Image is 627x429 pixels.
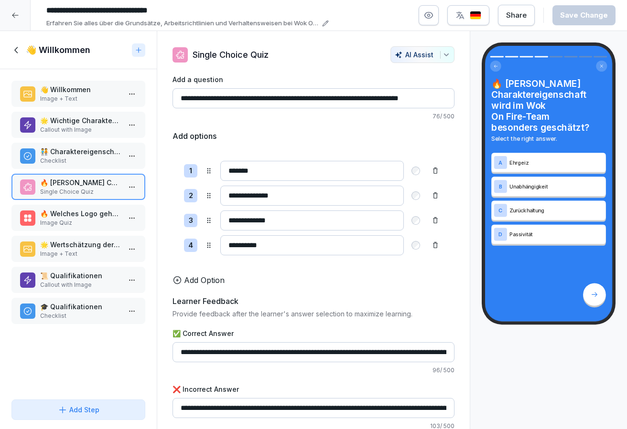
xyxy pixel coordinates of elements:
p: Zurückhaltung [509,207,603,214]
div: 🔥 [PERSON_NAME] Charaktereigenschaft wird im Wok On Fire-Team besonders geschätzt?Single Choice Quiz [11,174,145,200]
p: C [498,208,502,213]
h5: Learner Feedback [173,295,238,307]
button: Share [498,5,535,26]
p: 🧑‍🤝‍🧑 Charaktereigenschaften [40,146,120,157]
p: Erfahren Sie alles über die Grundsätze, Arbeitsrichtlinien und Verhaltensweisen bei Wok On Fire. ... [46,19,319,28]
div: 📜 QualifikationenCallout with Image [11,267,145,293]
p: Add Option [184,274,225,286]
p: Checklist [40,312,120,320]
p: Select the right answer. [491,135,605,143]
p: Single Choice Quiz [193,48,269,61]
p: A [498,159,502,165]
div: 🌟 Wertschätzung der MitarbeiterImage + Text [11,236,145,262]
p: 🌟 Wertschätzung der Mitarbeiter [40,240,120,250]
p: 🎓 Qualifikationen [40,302,120,312]
p: Single Choice Quiz [40,188,120,196]
h4: 🔥 [PERSON_NAME] Charaktereigenschaft wird im Wok On Fire-Team besonders geschätzt? [491,78,605,133]
div: 🌟 Wichtige CharaktereigenschaftenCallout with Image [11,112,145,138]
div: Add Step [58,405,99,415]
p: Image + Text [40,94,120,103]
p: 2 [189,190,193,201]
p: Image + Text [40,250,120,258]
p: Passivität [509,230,603,238]
p: Ehrgeiz [509,158,603,166]
h5: Add options [173,130,216,142]
div: 👋 WillkommenImage + Text [11,81,145,107]
label: Add a question [173,74,454,84]
p: 3 [189,215,193,226]
div: AI Assist [395,51,450,59]
p: Unabhängigkeit [509,183,603,190]
div: 🔥 Welches Logo gehört zum Restaurant 'Wok On Fire'?Image Quiz [11,205,145,231]
p: 🔥 Welches Logo gehört zum Restaurant 'Wok On Fire'? [40,209,120,219]
p: Provide feedback after the learner's answer selection to maximize learning. [173,309,454,319]
h1: 👋 Willkommen [26,44,90,56]
p: 👋 Willkommen [40,84,120,94]
img: de.svg [470,11,481,20]
div: Save Change [560,10,608,21]
p: 76 / 500 [173,112,454,121]
p: 1 [189,166,192,177]
button: Add Step [11,399,145,420]
p: 4 [188,240,193,251]
button: AI Assist [390,46,454,63]
button: Save Change [552,5,616,25]
p: Callout with Image [40,281,120,289]
p: 📜 Qualifikationen [40,271,120,281]
div: 🎓 QualifikationenChecklist [11,298,145,324]
p: 🌟 Wichtige Charaktereigenschaften [40,115,120,126]
div: Share [506,10,527,21]
p: 96 / 500 [173,366,454,375]
p: D [498,231,502,237]
p: 🔥 [PERSON_NAME] Charaktereigenschaft wird im Wok On Fire-Team besonders geschätzt? [40,178,120,188]
p: Image Quiz [40,219,120,227]
div: 🧑‍🤝‍🧑 CharaktereigenschaftenChecklist [11,143,145,169]
p: Callout with Image [40,126,120,134]
label: ✅ Correct Answer [173,328,454,338]
p: Checklist [40,157,120,165]
label: ❌ Incorrect Answer [173,384,454,394]
p: B [499,184,502,189]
